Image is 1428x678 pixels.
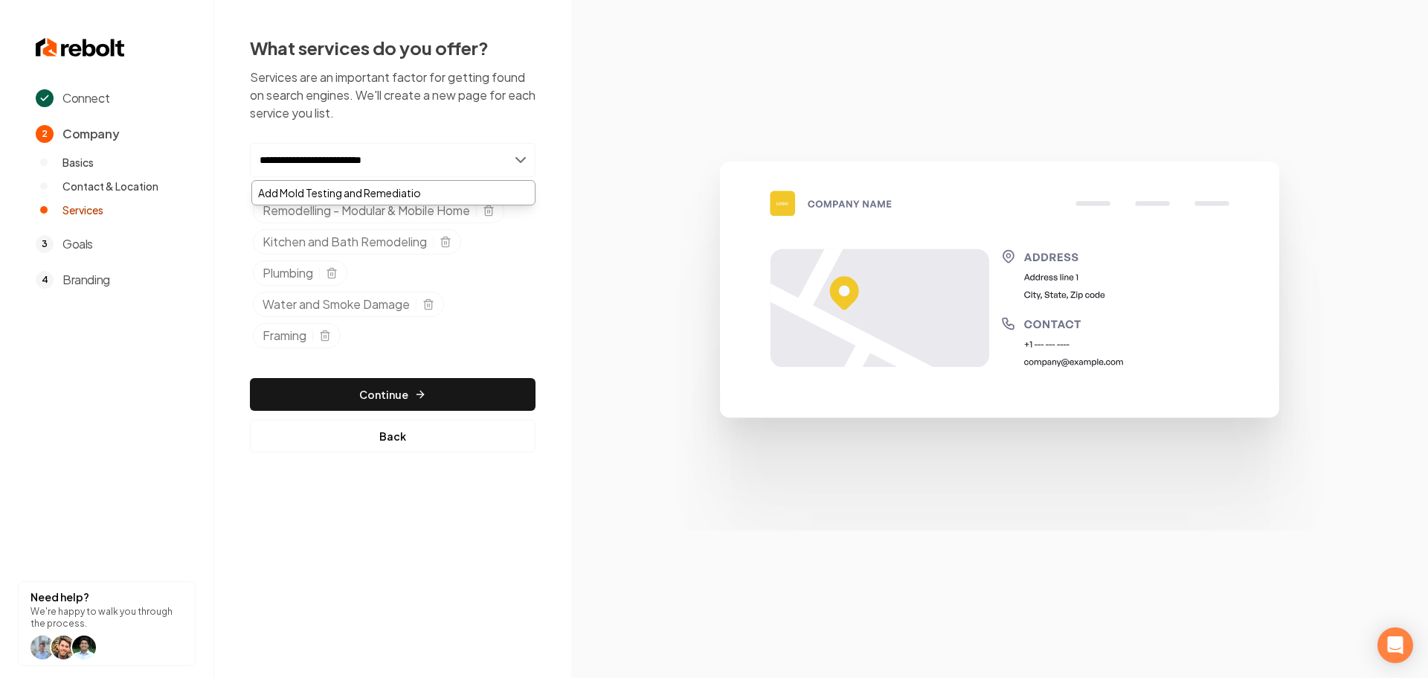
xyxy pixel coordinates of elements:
[263,202,470,220] span: Remodelling - Modular & Mobile Home
[62,202,103,217] span: Services
[250,68,535,122] p: Services are an important factor for getting found on search engines. We'll create a new page for...
[250,378,535,411] button: Continue
[51,636,75,659] img: help icon Will
[30,590,89,604] strong: Need help?
[72,636,96,659] img: help icon arwin
[62,271,110,289] span: Branding
[263,233,427,251] span: Kitchen and Bath Remodeling
[62,179,158,194] span: Contact & Location
[643,147,1357,530] img: Google Business Profile
[36,271,54,289] span: 4
[253,198,535,354] ul: Selected tags
[1377,627,1413,663] div: Open Intercom Messenger
[30,606,183,630] p: We're happy to walk you through the process.
[250,36,535,60] h2: What services do you offer?
[263,295,410,313] span: Water and Smoke Damage
[36,36,125,60] img: Rebolt Logo
[252,181,535,205] div: Add Mold Testing and Remediatio
[18,581,196,666] button: Need help?We're happy to walk you through the process.help icon Willhelp icon Willhelp icon arwin
[62,155,94,170] span: Basics
[36,125,54,143] span: 2
[36,235,54,253] span: 3
[250,420,535,452] button: Back
[263,327,306,345] span: Framing
[62,89,109,107] span: Connect
[62,125,119,143] span: Company
[263,264,313,282] span: Plumbing
[62,235,93,253] span: Goals
[30,636,54,659] img: help icon Will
